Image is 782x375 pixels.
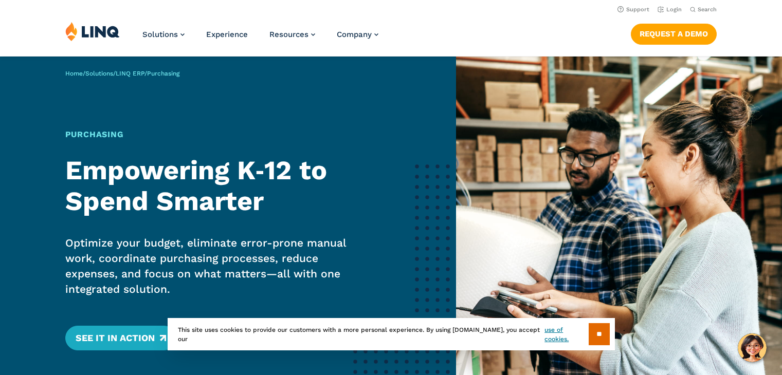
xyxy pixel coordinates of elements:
[337,30,378,39] a: Company
[116,70,144,77] a: LINQ ERP
[85,70,113,77] a: Solutions
[142,30,185,39] a: Solutions
[617,6,649,13] a: Support
[658,6,682,13] a: Login
[738,333,767,362] button: Hello, have a question? Let’s chat.
[65,235,373,297] p: Optimize your budget, eliminate error-prone manual work, coordinate purchasing processes, reduce ...
[65,70,179,77] span: / / /
[544,325,588,344] a: use of cookies.
[269,30,315,39] a: Resources
[206,30,248,39] a: Experience
[690,6,717,13] button: Open Search Bar
[698,6,717,13] span: Search
[147,70,179,77] span: Purchasing
[142,30,178,39] span: Solutions
[631,24,717,44] a: Request a Demo
[631,22,717,44] nav: Button Navigation
[65,326,176,350] a: See it in Action
[65,155,327,217] strong: Empowering K‑12 to Spend Smarter
[65,22,120,41] img: LINQ | K‑12 Software
[269,30,308,39] span: Resources
[337,30,372,39] span: Company
[65,70,83,77] a: Home
[168,318,615,350] div: This site uses cookies to provide our customers with a more personal experience. By using [DOMAIN...
[65,128,373,141] h1: Purchasing
[142,22,378,55] nav: Primary Navigation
